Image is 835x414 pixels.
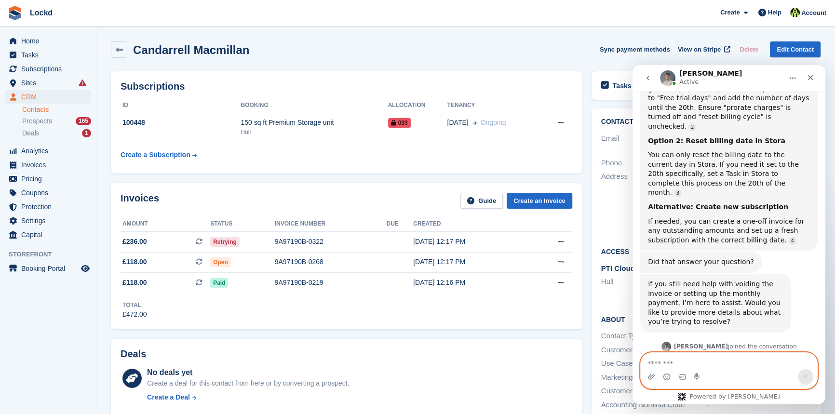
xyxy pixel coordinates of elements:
div: [DATE] 12:16 PM [413,278,527,288]
a: Preview store [80,263,91,274]
a: menu [5,186,91,200]
div: - [706,400,812,411]
div: Hull [241,128,388,136]
span: Retrying [210,237,240,247]
a: Create an Invoice [507,193,572,209]
a: menu [5,90,91,104]
div: If you still need help with voiding the invoice or setting up the monthly payment, I’m here to as... [15,214,150,262]
span: Account [801,8,826,18]
a: Edit Contact [770,41,821,57]
div: No deals yet [147,367,349,378]
img: Profile image for Bradley [29,277,39,286]
div: Marketing Source [601,372,707,383]
div: Create a deal for this contact from here or by converting a prospect. [147,378,349,388]
a: menu [5,172,91,186]
div: If [PERSON_NAME] has an active subscription, go to Stripe, click "Update subscription", scroll to... [15,10,177,67]
h2: Invoices [121,193,159,209]
span: Coupons [21,186,79,200]
th: Due [386,216,413,232]
span: £118.00 [122,257,147,267]
div: Bradley says… [8,275,185,297]
div: 1 [82,129,91,137]
div: Address [601,171,707,226]
span: Home [21,34,79,48]
span: View on Stripe [678,45,721,54]
a: Guide [460,193,503,209]
span: Tasks [21,48,79,62]
div: 100448 [121,118,241,128]
a: menu [5,62,91,76]
span: CRM [21,90,79,104]
div: Customer Type [601,386,707,397]
span: Open [210,257,231,267]
button: Delete [736,41,762,57]
span: Ongoing [481,119,506,126]
th: Tenancy [447,98,540,113]
span: Sites [21,76,79,90]
div: Fin says… [8,187,185,209]
a: menu [5,214,91,227]
th: Created [413,216,527,232]
div: 9A97190B-0268 [275,257,387,267]
button: Sync payment methods [600,41,670,57]
div: Create a Deal [147,392,190,402]
a: menu [5,262,91,275]
span: [DATE] [447,118,469,128]
a: Source reference 4614231: [56,58,64,66]
div: [DATE] 12:17 PM [413,257,527,267]
span: 033 [388,118,411,128]
a: View on Stripe [674,41,732,57]
div: 165 [76,117,91,125]
div: Phone [601,158,707,169]
a: Source reference 12324761: [41,124,49,132]
th: Status [210,216,275,232]
span: Create [720,8,740,17]
th: Amount [121,216,210,232]
span: Deals [22,129,40,138]
div: Did that answer your question? [15,192,121,202]
button: Start recording [61,308,69,316]
h2: Tasks [613,81,632,90]
div: Customer Source [601,345,707,356]
span: Settings [21,214,79,227]
div: 9A97190B-0322 [275,237,387,247]
img: Jamie Budding [790,8,800,17]
a: Create a Subscription [121,146,197,164]
h2: Deals [121,348,146,360]
b: Alternative: Create new subscription [15,138,156,146]
iframe: Intercom live chat [633,65,825,404]
h2: Contact Details [601,118,812,126]
span: Prospects [22,117,52,126]
span: Help [768,8,781,17]
div: You can only reset the billing date to the current day in Stora. If you need it set to the 20th s... [15,85,177,133]
h2: Candarrell Macmillan [133,43,249,56]
button: Gif picker [46,308,54,316]
span: £236.00 [122,237,147,247]
b: Option 2: Reset billing date in Stora [15,72,153,80]
div: Use Case [601,358,707,369]
div: joined the conversation [41,277,164,286]
div: Create a Subscription [121,150,190,160]
span: £118.00 [122,278,147,288]
th: Allocation [388,98,447,113]
th: ID [121,98,241,113]
a: menu [5,34,91,48]
div: 150 sq ft Premium Storage unit [241,118,388,128]
div: If you still need help with voiding the invoice or setting up the monthly payment, I’m here to as... [8,209,158,267]
a: menu [5,144,91,158]
th: Booking [241,98,388,113]
span: PTI Cloud [601,264,635,272]
textarea: Message… [8,288,185,304]
i: Smart entry sync failures have occurred [79,79,86,87]
span: Storefront [9,250,96,259]
div: Total [122,301,147,309]
a: menu [5,48,91,62]
div: Accounting Nominal Code [601,400,707,411]
span: Booking Portal [21,262,79,275]
a: Contacts [22,105,91,114]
